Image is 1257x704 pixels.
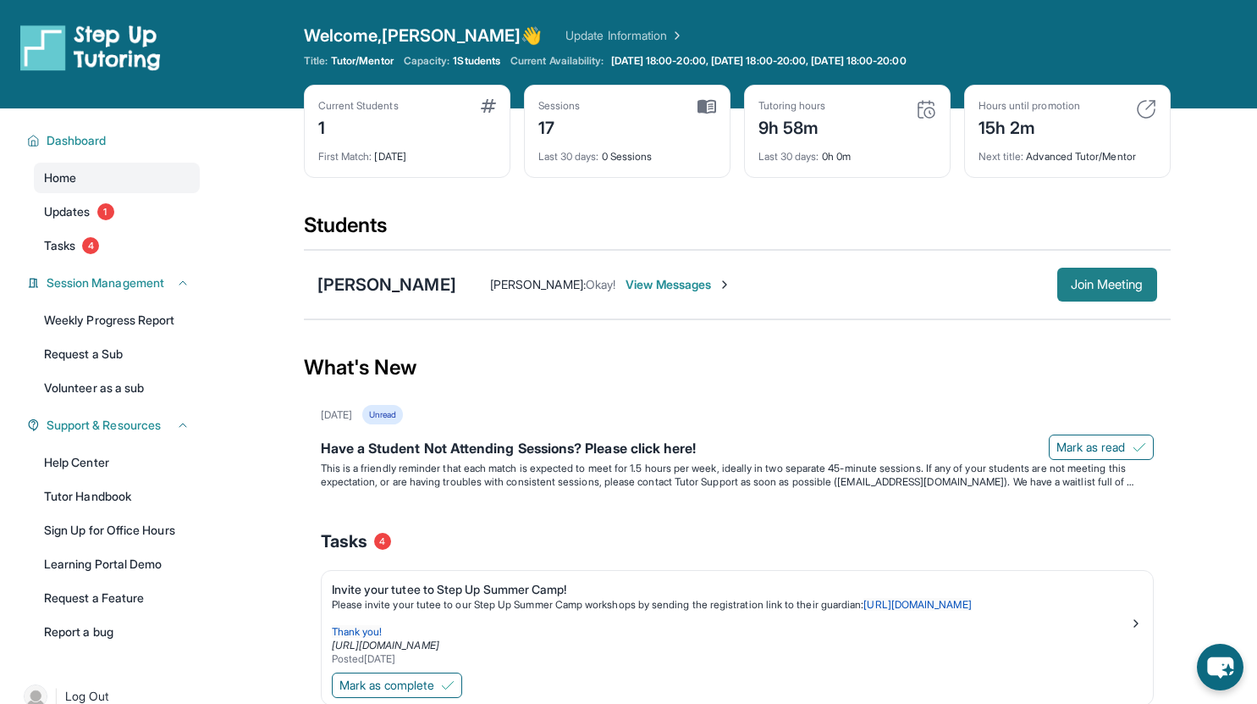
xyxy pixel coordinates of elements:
[718,278,731,291] img: Chevron-Right
[758,113,826,140] div: 9h 58m
[318,99,399,113] div: Current Students
[82,237,99,254] span: 4
[44,203,91,220] span: Updates
[758,99,826,113] div: Tutoring hours
[374,533,391,550] span: 4
[321,438,1154,462] div: Have a Student Not Attending Sessions? Please click here!
[34,549,200,579] a: Learning Portal Demo
[331,54,394,68] span: Tutor/Mentor
[979,140,1156,164] div: Advanced Tutor/Mentor
[34,230,200,261] a: Tasks4
[304,212,1171,249] div: Students
[34,515,200,546] a: Sign Up for Office Hours
[453,54,500,68] span: 1 Students
[441,679,455,692] img: Mark as complete
[34,197,200,227] a: Updates1
[538,99,581,113] div: Sessions
[362,405,403,424] div: Unread
[758,150,819,163] span: Last 30 days :
[863,598,971,611] a: [URL][DOMAIN_NAME]
[1057,268,1157,302] button: Join Meeting
[611,54,907,68] span: [DATE] 18:00-20:00, [DATE] 18:00-20:00, [DATE] 18:00-20:00
[321,462,1154,489] p: This is a friendly reminder that each match is expected to meet for 1.5 hours per week, ideally i...
[626,276,731,293] span: View Messages
[1049,435,1154,460] button: Mark as read
[979,113,1080,140] div: 15h 2m
[490,277,586,291] span: [PERSON_NAME] :
[34,583,200,613] a: Request a Feature
[538,150,599,163] span: Last 30 days :
[34,339,200,369] a: Request a Sub
[97,203,114,220] span: 1
[20,24,161,71] img: logo
[47,132,107,149] span: Dashboard
[34,163,200,193] a: Home
[317,273,456,297] div: [PERSON_NAME]
[697,99,716,114] img: card
[40,274,190,291] button: Session Management
[608,54,910,68] a: [DATE] 18:00-20:00, [DATE] 18:00-20:00, [DATE] 18:00-20:00
[44,237,75,254] span: Tasks
[1056,439,1126,456] span: Mark as read
[318,113,399,140] div: 1
[304,54,328,68] span: Title:
[321,529,367,553] span: Tasks
[538,140,716,164] div: 0 Sessions
[34,447,200,478] a: Help Center
[758,140,936,164] div: 0h 0m
[44,169,76,186] span: Home
[538,113,581,140] div: 17
[404,54,450,68] span: Capacity:
[304,24,543,47] span: Welcome, [PERSON_NAME] 👋
[40,132,190,149] button: Dashboard
[321,408,352,422] div: [DATE]
[510,54,604,68] span: Current Availability:
[586,277,615,291] span: Okay!
[1071,280,1144,290] span: Join Meeting
[318,140,496,164] div: [DATE]
[979,99,1080,113] div: Hours until promotion
[332,639,439,651] a: [URL][DOMAIN_NAME]
[34,481,200,512] a: Tutor Handbook
[34,305,200,335] a: Weekly Progress Report
[339,677,434,694] span: Mark as complete
[1136,99,1156,119] img: card
[40,417,190,434] button: Support & Resources
[481,99,496,113] img: card
[47,274,164,291] span: Session Management
[332,625,383,638] span: Thank you!
[916,99,936,119] img: card
[34,373,200,403] a: Volunteer as a sub
[318,150,372,163] span: First Match :
[332,673,462,698] button: Mark as complete
[979,150,1024,163] span: Next title :
[332,581,1129,598] div: Invite your tutee to Step Up Summer Camp!
[332,652,1129,666] div: Posted [DATE]
[304,330,1171,405] div: What's New
[47,417,161,434] span: Support & Resources
[322,571,1153,669] a: Invite your tutee to Step Up Summer Camp!Please invite your tutee to our Step Up Summer Camp work...
[34,617,200,647] a: Report a bug
[565,27,684,44] a: Update Information
[1197,644,1243,690] button: chat-button
[1133,441,1146,454] img: Mark as read
[332,598,1129,612] p: Please invite your tutee to our Step Up Summer Camp workshops by sending the registration link to...
[667,27,684,44] img: Chevron Right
